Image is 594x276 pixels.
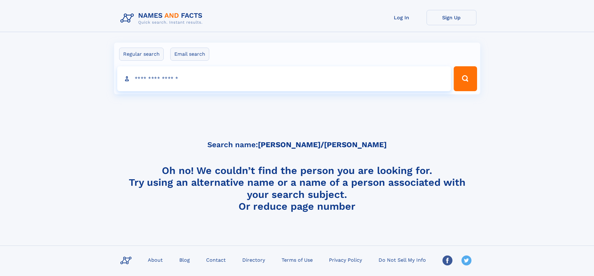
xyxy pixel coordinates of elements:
a: Do Not Sell My Info [376,255,428,264]
a: Contact [204,255,228,264]
img: Facebook [442,255,452,265]
label: Regular search [119,48,164,61]
a: Sign Up [427,10,476,25]
h5: Search name: [207,141,387,149]
img: Logo Names and Facts [118,10,208,27]
a: Blog [177,255,192,264]
h4: Oh no! We couldn’t find the person you are looking for. Try using an alternative name or a name o... [118,165,476,212]
b: [PERSON_NAME]/[PERSON_NAME] [258,140,387,149]
label: Email search [170,48,209,61]
a: About [145,255,165,264]
a: Directory [240,255,268,264]
a: Terms of Use [279,255,315,264]
img: Twitter [461,255,471,265]
a: Log In [377,10,427,25]
button: Search Button [454,66,477,91]
input: search input [117,66,451,91]
a: Privacy Policy [326,255,365,264]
